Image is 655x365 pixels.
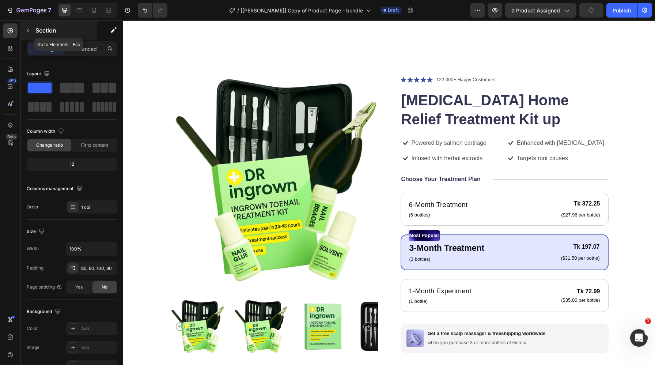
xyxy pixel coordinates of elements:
p: ($35.00 per bottle) [438,277,477,283]
img: gempages_557035327131222818-62e4facb-bfb2-45ee-9ca6-16a7c2d03249.png [283,309,301,327]
div: Undo/Redo [138,3,167,18]
div: 450 [7,78,18,84]
p: Most Popular [286,210,316,220]
div: Layout [27,69,51,79]
p: (6 bottles) [286,191,345,198]
div: Background [27,307,62,317]
div: Tk 197.07 [437,222,477,231]
div: Order [27,204,39,210]
span: Fit to content [81,142,108,148]
p: 122,000+ Happy Customers [313,56,372,63]
iframe: Design area [123,20,655,365]
button: Carousel Next Arrow [240,302,249,311]
span: 0 product assigned [511,7,560,14]
div: Columns management [27,184,84,194]
div: Tk 72.99 [437,266,477,276]
div: Size [27,227,46,237]
span: No [102,284,107,290]
span: / [237,7,239,14]
div: Color [27,325,38,332]
h1: [MEDICAL_DATA] Home Relief Treatment Kit up [277,69,485,109]
button: 0 product assigned [505,3,576,18]
span: 1 [645,318,651,324]
p: 3-Month Treatment [286,221,361,234]
p: 7 [48,6,51,15]
p: Infused with herbal extracts [288,134,360,142]
p: Get a free scalp massager & freeshipping worldwide [304,310,423,316]
iframe: Intercom live chat [630,329,648,347]
div: Image [27,344,39,351]
input: Auto [67,242,117,255]
p: Enhanced with [MEDICAL_DATA] [394,119,481,127]
p: (3 bottles) [286,235,361,242]
span: [[PERSON_NAME]] Copy of Product Page - bundle [241,7,363,14]
div: Publish [613,7,631,14]
div: Tk 372.25 [437,179,477,188]
p: 1-Month Experiment [286,266,348,276]
p: ($27.96 per bottle) [438,192,477,198]
div: 12 [28,159,116,169]
div: Add... [81,345,116,351]
span: Draft [388,7,399,14]
p: Advanced [72,45,97,53]
p: Choose Your Treatment Plan [278,155,357,163]
div: Width [27,245,39,252]
span: Yes [75,284,83,290]
p: when you purchase 3 or more bottles of Gemix. [304,319,423,326]
p: Powered by salmon cartilage [288,119,363,127]
div: Beta [5,134,18,140]
div: Add... [81,326,116,332]
p: Targets root causes [394,134,445,142]
div: 1 col [81,204,116,211]
div: Padding [27,265,43,271]
p: Section [35,26,95,35]
p: (1 bottle) [286,277,348,285]
p: 6-Month Treatment [286,179,345,190]
div: Column width [27,127,65,136]
p: ($31.50 per bottle) [438,235,476,241]
div: 80, 80, 100, 80 [81,265,116,272]
button: 7 [3,3,54,18]
div: Page padding [27,284,62,290]
span: Change ratio [36,142,63,148]
button: Publish [606,3,637,18]
p: Settings [36,45,57,53]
